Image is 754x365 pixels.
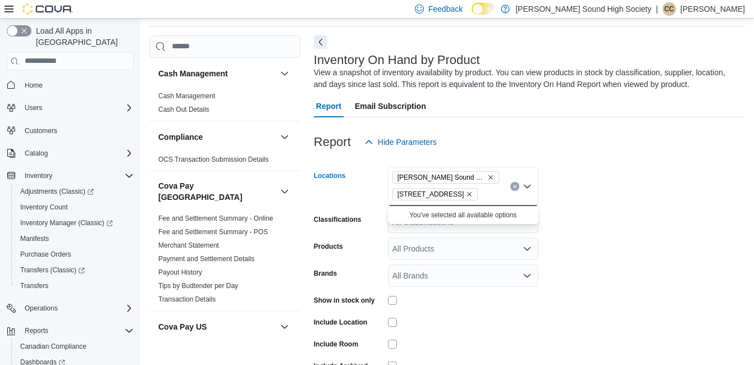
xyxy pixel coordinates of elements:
[378,136,437,148] span: Hide Parameters
[158,295,216,304] span: Transaction Details
[20,78,134,92] span: Home
[25,103,42,112] span: Users
[314,296,375,305] label: Show in stock only
[278,320,291,334] button: Cova Pay US
[392,188,478,200] span: 910 2nd Avenue East
[11,184,138,199] a: Adjustments (Classic)
[278,185,291,198] button: Cova Pay [GEOGRAPHIC_DATA]
[11,339,138,354] button: Canadian Compliance
[158,241,219,249] a: Merchant Statement
[11,215,138,231] a: Inventory Manager (Classic)
[278,130,291,144] button: Compliance
[314,171,346,180] label: Locations
[158,156,269,163] a: OCS Transaction Submission Details
[11,247,138,262] button: Purchase Orders
[25,126,57,135] span: Customers
[2,300,138,316] button: Operations
[158,268,202,276] a: Payout History
[149,89,300,121] div: Cash Management
[392,171,499,184] span: Owen Sound High Society
[680,2,745,16] p: [PERSON_NAME]
[314,340,358,349] label: Include Room
[314,269,337,278] label: Brands
[20,266,85,275] span: Transfers (Classic)
[25,149,48,158] span: Catalog
[20,169,57,182] button: Inventory
[158,215,273,222] a: Fee and Settlement Summary - Online
[158,105,209,114] span: Cash Out Details
[158,281,238,290] span: Tips by Budtender per Day
[16,263,134,277] span: Transfers (Classic)
[20,147,52,160] button: Catalog
[158,321,276,332] button: Cova Pay US
[158,92,215,101] span: Cash Management
[16,263,89,277] a: Transfers (Classic)
[16,200,72,214] a: Inventory Count
[158,255,254,263] a: Payment and Settlement Details
[360,131,441,153] button: Hide Parameters
[20,124,62,138] a: Customers
[510,182,519,191] button: Clear input
[2,122,138,139] button: Customers
[20,124,134,138] span: Customers
[16,216,117,230] a: Inventory Manager (Classic)
[20,79,47,92] a: Home
[158,282,238,290] a: Tips by Budtender per Day
[158,180,276,203] button: Cova Pay [GEOGRAPHIC_DATA]
[158,92,215,100] a: Cash Management
[314,318,367,327] label: Include Location
[20,101,134,115] span: Users
[16,185,98,198] a: Adjustments (Classic)
[314,215,362,224] label: Classifications
[523,271,532,280] button: Open list of options
[314,242,343,251] label: Products
[31,25,134,48] span: Load All Apps in [GEOGRAPHIC_DATA]
[662,2,676,16] div: Cristina Colucci
[355,95,426,117] span: Email Subscription
[397,172,485,183] span: [PERSON_NAME] Sound High Society
[158,321,207,332] h3: Cova Pay US
[314,135,351,149] h3: Report
[466,191,473,198] button: Remove 910 2nd Avenue East from selection in this group
[11,262,138,278] a: Transfers (Classic)
[11,278,138,294] button: Transfers
[25,171,52,180] span: Inventory
[16,185,134,198] span: Adjustments (Classic)
[158,228,268,236] a: Fee and Settlement Summary - POS
[2,145,138,161] button: Catalog
[2,77,138,93] button: Home
[20,250,71,259] span: Purchase Orders
[20,302,62,315] button: Operations
[25,81,43,90] span: Home
[397,189,464,200] span: [STREET_ADDRESS]
[158,295,216,303] a: Transaction Details
[158,68,228,79] h3: Cash Management
[158,268,202,277] span: Payout History
[20,218,113,227] span: Inventory Manager (Classic)
[392,211,534,220] p: You've selected all available options
[515,2,651,16] p: [PERSON_NAME] Sound High Society
[20,147,134,160] span: Catalog
[158,227,268,236] span: Fee and Settlement Summary - POS
[2,168,138,184] button: Inventory
[149,153,300,171] div: Compliance
[20,234,49,243] span: Manifests
[314,67,739,90] div: View a snapshot of inventory availability by product. You can view products in stock by classific...
[2,100,138,116] button: Users
[16,232,134,245] span: Manifests
[16,340,134,353] span: Canadian Compliance
[25,304,58,313] span: Operations
[656,2,658,16] p: |
[16,248,76,261] a: Purchase Orders
[20,324,134,337] span: Reports
[11,231,138,247] button: Manifests
[25,326,48,335] span: Reports
[278,67,291,80] button: Cash Management
[16,340,91,353] a: Canadian Compliance
[428,3,463,15] span: Feedback
[20,281,48,290] span: Transfers
[158,214,273,223] span: Fee and Settlement Summary - Online
[158,131,203,143] h3: Compliance
[20,203,68,212] span: Inventory Count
